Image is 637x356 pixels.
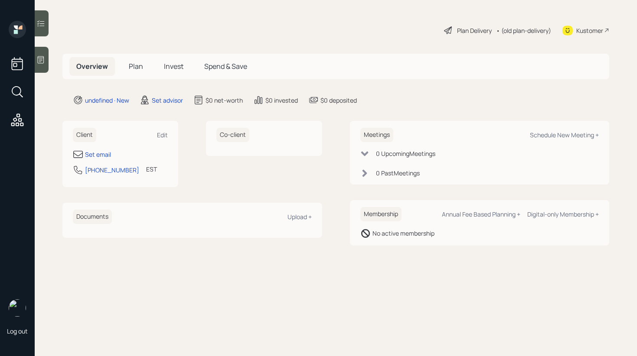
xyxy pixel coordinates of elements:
h6: Membership [360,207,402,221]
div: Kustomer [576,26,603,35]
div: Edit [157,131,168,139]
span: Spend & Save [204,61,247,71]
div: [PHONE_NUMBER] [85,165,139,175]
div: Upload + [287,213,312,221]
div: 0 Upcoming Meeting s [376,149,435,158]
div: $0 net-worth [206,96,243,105]
div: Plan Delivery [457,26,492,35]
div: 0 Past Meeting s [376,168,420,178]
div: $0 deposited [320,96,357,105]
div: No active membership [372,229,434,238]
h6: Meetings [360,128,393,142]
h6: Client [73,128,96,142]
div: Set advisor [152,96,183,105]
div: • (old plan-delivery) [496,26,551,35]
div: Schedule New Meeting + [530,131,599,139]
span: Overview [76,61,108,71]
img: retirable_logo.png [9,299,26,317]
div: Annual Fee Based Planning + [442,210,520,218]
div: Digital-only Membership + [527,210,599,218]
h6: Documents [73,210,112,224]
div: EST [146,165,157,174]
div: Set email [85,150,111,159]
span: Invest [164,61,183,71]
div: Log out [7,327,28,335]
span: Plan [129,61,143,71]
div: $0 invested [265,96,298,105]
div: undefined · New [85,96,129,105]
h6: Co-client [216,128,249,142]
